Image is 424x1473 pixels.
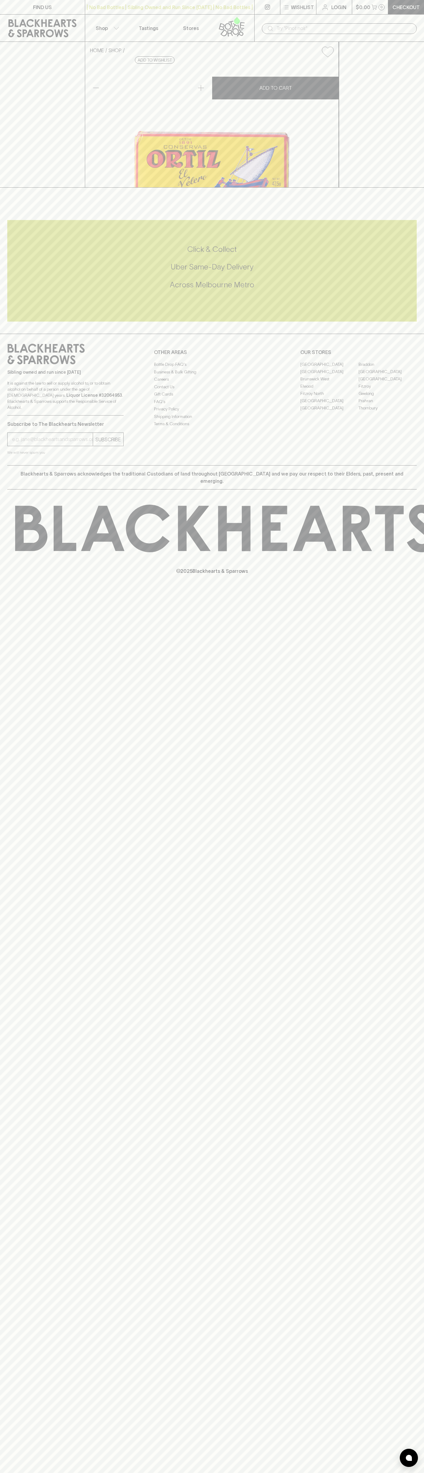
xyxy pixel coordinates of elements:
[183,25,199,32] p: Stores
[359,368,417,375] a: [GEOGRAPHIC_DATA]
[154,361,270,368] a: Bottle Drop FAQ's
[300,404,359,412] a: [GEOGRAPHIC_DATA]
[359,361,417,368] a: Braddon
[154,391,270,398] a: Gift Cards
[7,244,417,254] h5: Click & Collect
[359,375,417,382] a: [GEOGRAPHIC_DATA]
[276,24,412,33] input: Try "Pinot noir"
[154,420,270,428] a: Terms & Conditions
[300,375,359,382] a: Brunswick West
[300,349,417,356] p: OUR STORES
[95,436,121,443] p: SUBSCRIBE
[85,62,339,187] img: 43825.png
[90,48,104,53] a: HOME
[7,449,124,456] p: We will never spam you
[7,420,124,428] p: Subscribe to The Blackhearts Newsletter
[7,280,417,290] h5: Across Melbourne Metro
[359,397,417,404] a: Prahran
[154,413,270,420] a: Shipping Information
[85,15,128,42] button: Shop
[359,382,417,390] a: Fitzroy
[154,376,270,383] a: Careers
[212,77,339,99] button: ADD TO CART
[139,25,158,32] p: Tastings
[154,368,270,376] a: Business & Bulk Gifting
[7,220,417,322] div: Call to action block
[93,433,123,446] button: SUBSCRIBE
[170,15,212,42] a: Stores
[154,383,270,390] a: Contact Us
[331,4,346,11] p: Login
[319,44,336,60] button: Add to wishlist
[300,368,359,375] a: [GEOGRAPHIC_DATA]
[291,4,314,11] p: Wishlist
[300,397,359,404] a: [GEOGRAPHIC_DATA]
[127,15,170,42] a: Tastings
[154,398,270,405] a: FAQ's
[356,4,370,11] p: $0.00
[135,56,175,64] button: Add to wishlist
[12,435,93,444] input: e.g. jane@blackheartsandsparrows.com.au
[66,393,122,398] strong: Liquor License #32064953
[7,380,124,410] p: It is against the law to sell or supply alcohol to, or to obtain alcohol on behalf of a person un...
[359,404,417,412] a: Thornbury
[33,4,52,11] p: FIND US
[259,84,292,92] p: ADD TO CART
[96,25,108,32] p: Shop
[300,382,359,390] a: Elwood
[7,262,417,272] h5: Uber Same-Day Delivery
[392,4,420,11] p: Checkout
[359,390,417,397] a: Geelong
[406,1455,412,1461] img: bubble-icon
[154,406,270,413] a: Privacy Policy
[154,349,270,356] p: OTHER AREAS
[7,369,124,375] p: Sibling owned and run since [DATE]
[300,390,359,397] a: Fitzroy North
[380,5,383,9] p: 0
[300,361,359,368] a: [GEOGRAPHIC_DATA]
[12,470,412,485] p: Blackhearts & Sparrows acknowledges the traditional Custodians of land throughout [GEOGRAPHIC_DAT...
[109,48,122,53] a: SHOP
